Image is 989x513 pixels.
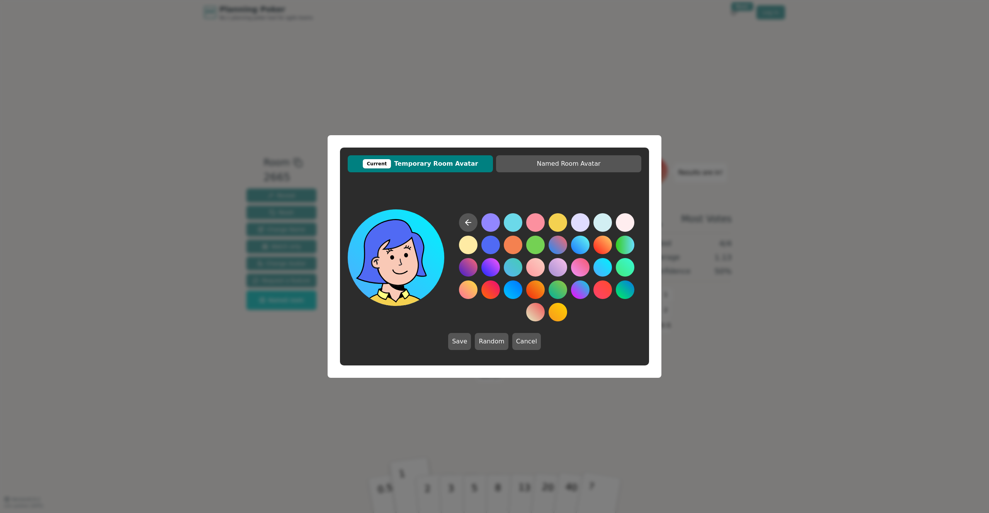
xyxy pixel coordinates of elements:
[348,155,493,172] button: CurrentTemporary Room Avatar
[512,333,541,350] button: Cancel
[500,159,637,168] span: Named Room Avatar
[448,333,471,350] button: Save
[475,333,508,350] button: Random
[496,155,641,172] button: Named Room Avatar
[352,159,489,168] span: Temporary Room Avatar
[363,159,391,168] div: Current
